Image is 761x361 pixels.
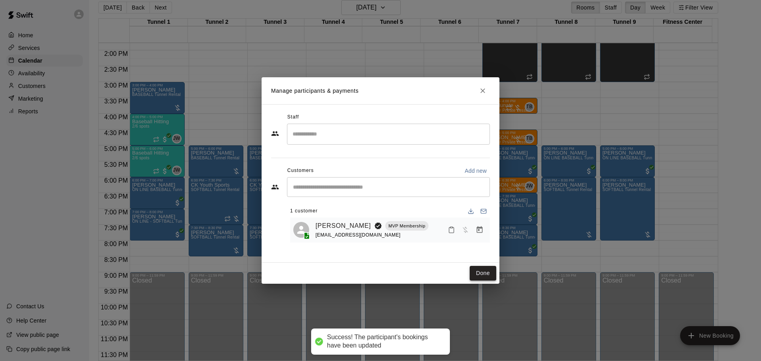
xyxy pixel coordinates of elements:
[465,205,477,218] button: Download list
[271,183,279,191] svg: Customers
[327,333,442,350] div: Success! The participant's bookings have been updated
[472,223,487,237] button: Manage bookings & payment
[290,205,317,218] span: 1 customer
[461,164,490,177] button: Add new
[287,164,314,177] span: Customers
[477,205,490,218] button: Email participants
[315,232,401,238] span: [EMAIL_ADDRESS][DOMAIN_NAME]
[315,221,371,231] a: [PERSON_NAME]
[287,177,490,197] div: Start typing to search customers...
[271,130,279,138] svg: Staff
[388,223,425,229] p: MVP Membership
[458,226,472,233] span: Has not paid
[287,124,490,145] div: Search staff
[374,222,382,230] svg: Booking Owner
[476,84,490,98] button: Close
[293,222,309,238] div: Nichelle Boggess
[287,111,299,124] span: Staff
[470,266,496,281] button: Done
[465,167,487,175] p: Add new
[445,223,458,237] button: Mark attendance
[271,87,359,95] p: Manage participants & payments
